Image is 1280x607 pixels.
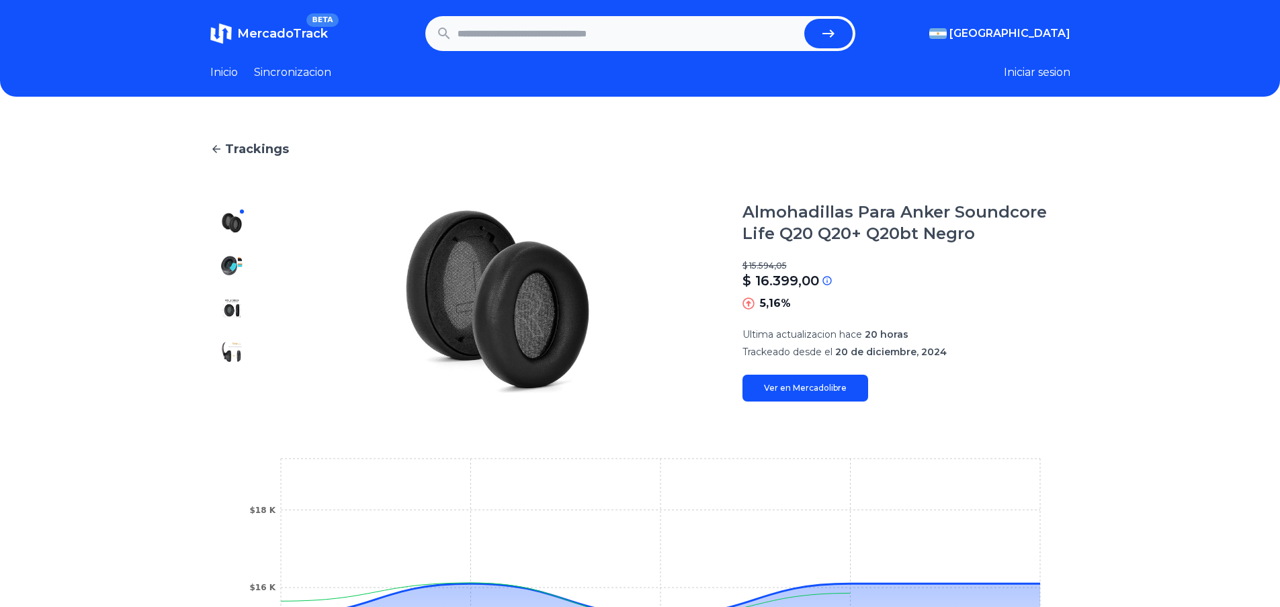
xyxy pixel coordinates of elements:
span: 20 de diciembre, 2024 [835,346,947,358]
span: Trackeado desde el [742,346,833,358]
button: [GEOGRAPHIC_DATA] [929,26,1070,42]
a: Inicio [210,64,238,81]
h1: Almohadillas Para Anker Soundcore Life Q20 Q20+ Q20bt Negro [742,201,1070,244]
img: Argentina [929,28,947,39]
a: Ver en Mercadolibre [742,375,868,402]
span: MercadoTrack [237,26,328,41]
img: Almohadillas Para Anker Soundcore Life Q20 Q20+ Q20bt Negro [221,341,243,363]
img: Almohadillas Para Anker Soundcore Life Q20 Q20+ Q20bt Negro [221,255,243,277]
a: Sincronizacion [254,64,331,81]
button: Iniciar sesion [1004,64,1070,81]
span: BETA [306,13,338,27]
p: $ 15.594,05 [742,261,1070,271]
img: Almohadillas Para Anker Soundcore Life Q20 Q20+ Q20bt Negro [280,201,716,402]
span: Trackings [225,140,289,158]
a: Trackings [210,140,1070,158]
a: MercadoTrackBETA [210,23,328,44]
span: 20 horas [865,328,908,340]
span: Ultima actualizacion hace [742,328,862,340]
img: Almohadillas Para Anker Soundcore Life Q20 Q20+ Q20bt Negro [221,212,243,234]
img: Almohadillas Para Anker Soundcore Life Q20 Q20+ Q20bt Negro [221,298,243,320]
p: $ 16.399,00 [742,271,819,290]
p: 5,16% [760,295,791,312]
img: MercadoTrack [210,23,232,44]
tspan: $18 K [249,506,275,515]
tspan: $16 K [249,583,275,592]
span: [GEOGRAPHIC_DATA] [949,26,1070,42]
